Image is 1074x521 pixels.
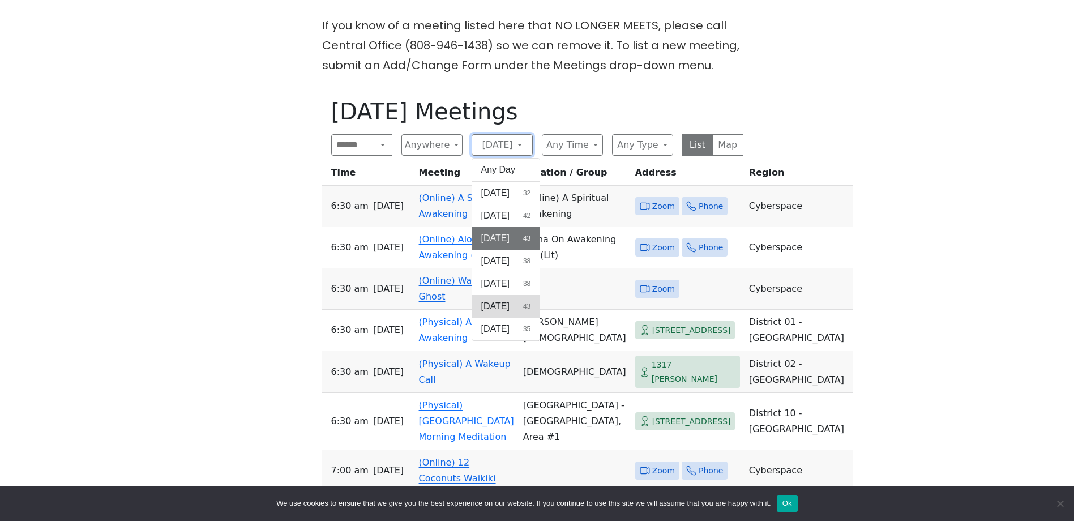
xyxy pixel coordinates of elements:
span: 6:30 AM [331,322,369,338]
button: [DATE] [472,134,533,156]
span: 6:30 AM [331,364,369,380]
button: [DATE]43 results [472,295,540,318]
button: Any Day [472,159,540,181]
span: [DATE] [373,413,404,429]
td: Cyberspace [744,227,853,268]
span: [DATE] [373,364,404,380]
span: 6:30 AM [331,281,369,297]
button: List [682,134,713,156]
span: 43 results [523,233,530,244]
span: 6:30 AM [331,198,369,214]
span: Zoom [652,464,675,478]
button: [DATE]38 results [472,250,540,272]
span: 38 results [523,279,530,289]
button: [DATE]43 results [472,227,540,250]
span: 1317 [PERSON_NAME] [652,358,735,386]
td: Cyberspace [744,186,853,227]
th: Meeting [414,165,519,186]
a: (Online) Aloha On Awakening (O)(Lit) [419,234,503,260]
a: (Physical) A Spiritual Awakening [419,317,512,343]
span: [DATE] [481,322,510,336]
span: 43 results [523,301,530,311]
a: (Online) A Spiritual Awakening [419,193,505,219]
span: [DATE] [373,198,404,214]
span: [DATE] [373,322,404,338]
div: [DATE] [472,158,541,341]
a: (Physical) A Wakeup Call [419,358,511,385]
button: Ok [777,495,798,512]
td: Aloha On Awakening (O) (Lit) [519,227,631,268]
span: Phone [699,199,723,213]
span: 35 results [523,324,530,334]
td: Cyberspace [744,268,853,310]
span: [DATE] [481,232,510,245]
button: [DATE]38 results [472,272,540,295]
span: [DATE] [481,254,510,268]
span: [DATE] [373,240,404,255]
input: Search [331,134,375,156]
button: [DATE]32 results [472,182,540,204]
span: [DATE] [481,277,510,291]
span: 38 results [523,256,530,266]
p: If you know of a meeting listed here that NO LONGER MEETS, please call Central Office (808-946-14... [322,16,752,75]
td: District 10 - [GEOGRAPHIC_DATA] [744,393,853,450]
a: (Online) Wailanas Ghost [419,275,499,302]
span: We use cookies to ensure that we give you the best experience on our website. If you continue to ... [276,498,771,509]
h1: [DATE] Meetings [331,98,743,125]
span: [DATE] [481,186,510,200]
span: [DATE] [373,281,404,297]
span: No [1054,498,1066,509]
th: Location / Group [519,165,631,186]
a: (Physical) [GEOGRAPHIC_DATA] Morning Meditation [419,400,514,442]
td: [GEOGRAPHIC_DATA] - [GEOGRAPHIC_DATA], Area #1 [519,393,631,450]
span: Zoom [652,241,675,255]
th: Region [744,165,853,186]
span: Zoom [652,282,675,296]
th: Time [322,165,414,186]
span: [DATE] [481,300,510,313]
span: Phone [699,464,723,478]
button: Anywhere [401,134,463,156]
td: [PERSON_NAME][DEMOGRAPHIC_DATA] [519,310,631,351]
button: Map [712,134,743,156]
th: Address [631,165,744,186]
td: [DEMOGRAPHIC_DATA] [519,351,631,393]
button: [DATE]35 results [472,318,540,340]
span: [DATE] [481,209,510,223]
span: 7:00 AM [331,463,369,479]
td: District 01 - [GEOGRAPHIC_DATA] [744,310,853,351]
span: [STREET_ADDRESS] [652,323,731,338]
span: 32 results [523,188,530,198]
button: Any Type [612,134,673,156]
button: Any Time [542,134,603,156]
td: (Online) A Spiritual Awakening [519,186,631,227]
td: District 02 - [GEOGRAPHIC_DATA] [744,351,853,393]
span: Zoom [652,199,675,213]
button: [DATE]42 results [472,204,540,227]
span: Phone [699,241,723,255]
td: Cyberspace [744,450,853,492]
button: Search [374,134,392,156]
span: [DATE] [373,463,404,479]
span: 42 results [523,211,530,221]
span: 6:30 AM [331,240,369,255]
span: 6:30 AM [331,413,369,429]
a: (Online) 12 Coconuts Waikiki [419,457,496,484]
span: [STREET_ADDRESS] [652,415,731,429]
